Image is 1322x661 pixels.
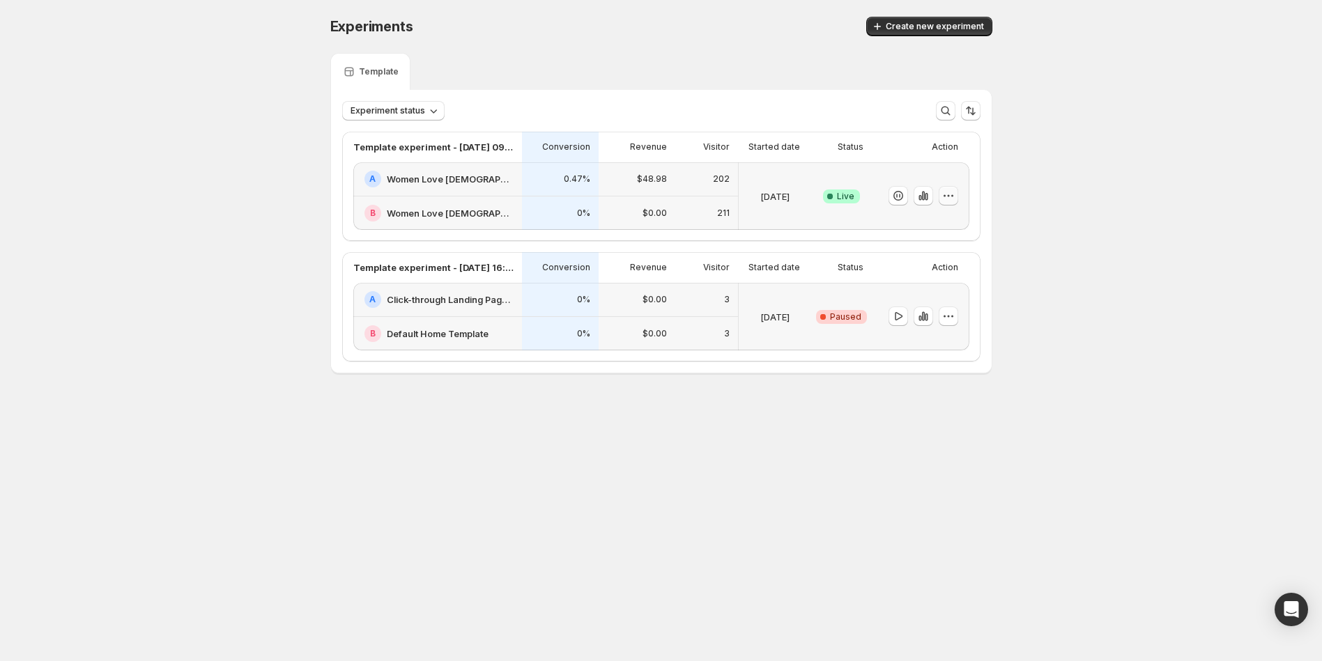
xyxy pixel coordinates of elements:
[830,311,861,322] span: Paused
[630,262,667,273] p: Revenue
[387,206,514,220] h2: Women Love [DEMOGRAPHIC_DATA]
[577,208,590,219] p: 0%
[353,140,514,154] p: Template experiment - [DATE] 09:47:14
[643,294,667,305] p: $0.00
[577,328,590,339] p: 0%
[703,262,730,273] p: Visitor
[637,173,667,185] p: $48.98
[353,260,514,274] p: Template experiment - [DATE] 16:25:17
[724,294,730,305] p: 3
[932,141,958,153] p: Action
[866,17,992,36] button: Create new experiment
[351,105,425,116] span: Experiment status
[838,141,863,153] p: Status
[838,262,863,273] p: Status
[369,173,376,185] h2: A
[564,173,590,185] p: 0.47%
[359,66,399,77] p: Template
[837,191,854,202] span: Live
[369,294,376,305] h2: A
[643,328,667,339] p: $0.00
[630,141,667,153] p: Revenue
[342,101,445,120] button: Experiment status
[748,141,800,153] p: Started date
[542,262,590,273] p: Conversion
[370,328,376,339] h2: B
[717,208,730,219] p: 211
[387,293,514,306] h2: Click-through Landing Page - [DATE] 15:14:10
[713,173,730,185] p: 202
[1275,593,1308,626] div: Open Intercom Messenger
[703,141,730,153] p: Visitor
[886,21,984,32] span: Create new experiment
[643,208,667,219] p: $0.00
[330,18,413,35] span: Experiments
[577,294,590,305] p: 0%
[542,141,590,153] p: Conversion
[387,327,489,341] h2: Default Home Template
[760,189,790,203] p: [DATE]
[748,262,800,273] p: Started date
[961,101,981,120] button: Sort the results
[387,172,514,186] h2: Women Love [DEMOGRAPHIC_DATA]
[724,328,730,339] p: 3
[370,208,376,219] h2: B
[932,262,958,273] p: Action
[760,310,790,324] p: [DATE]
